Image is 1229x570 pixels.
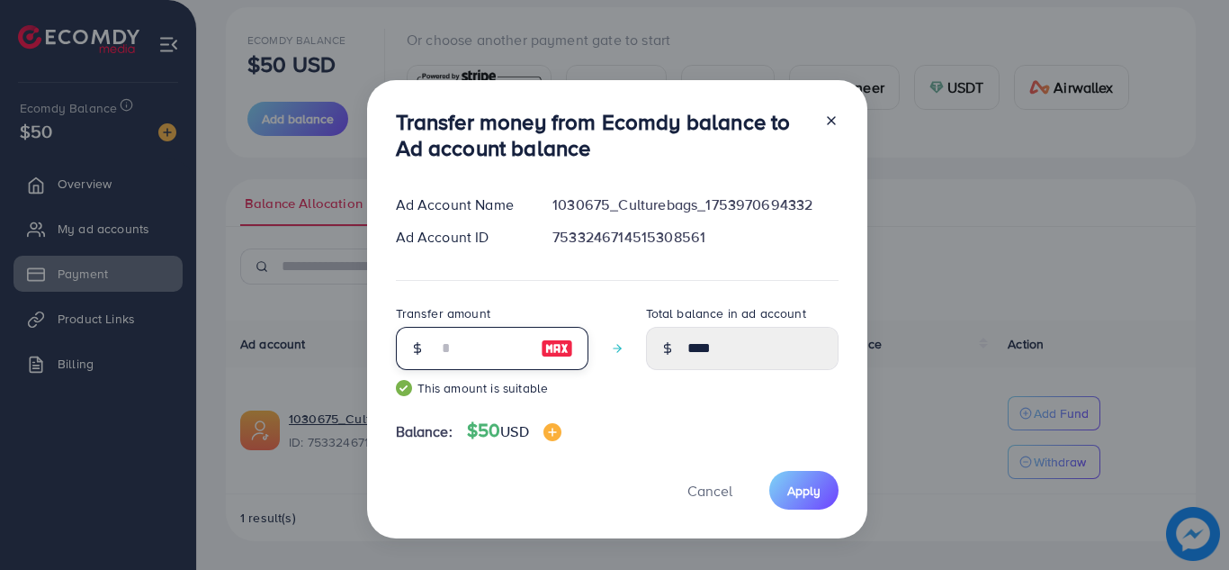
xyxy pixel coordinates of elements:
[538,227,852,248] div: 7533246714515308561
[396,379,588,397] small: This amount is suitable
[396,304,490,322] label: Transfer amount
[381,195,539,215] div: Ad Account Name
[787,482,821,500] span: Apply
[396,421,453,442] span: Balance:
[396,380,412,396] img: guide
[467,420,561,442] h4: $50
[541,338,573,359] img: image
[769,471,839,510] button: Apply
[396,109,810,161] h3: Transfer money from Ecomdy balance to Ad account balance
[543,423,561,441] img: image
[500,421,528,441] span: USD
[665,471,755,510] button: Cancel
[381,227,539,248] div: Ad Account ID
[687,481,732,501] span: Cancel
[538,195,852,215] div: 1030675_Culturebags_1753970694332
[646,304,806,322] label: Total balance in ad account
